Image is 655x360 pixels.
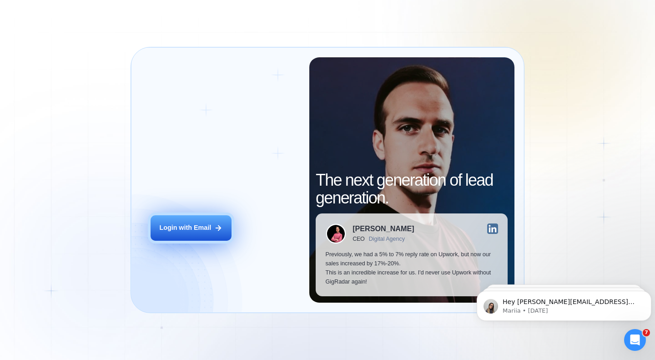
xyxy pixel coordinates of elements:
[316,171,508,207] h2: The next generation of lead generation.
[151,215,232,241] button: Login with Email
[353,225,414,232] div: [PERSON_NAME]
[624,329,646,351] iframe: Intercom live chat
[353,236,365,242] div: CEO
[326,250,498,286] p: Previously, we had a 5% to 7% reply rate on Upwork, but now our sales increased by 17%-20%. This ...
[159,223,211,233] div: Login with Email
[473,272,655,335] iframe: Intercom notifications message
[643,329,650,336] span: 7
[369,236,405,242] div: Digital Agency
